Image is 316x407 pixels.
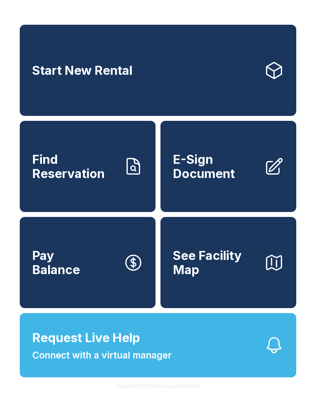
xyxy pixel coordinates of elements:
[20,313,296,377] button: Request Live HelpConnect with a virtual manager
[112,377,205,395] button: VersionPE2CWShLHxwLdo7nhiB05
[32,348,172,362] span: Connect with a virtual manager
[173,248,259,277] span: See Facility Map
[32,329,140,347] span: Request Live Help
[32,152,118,180] span: Find Reservation
[20,121,156,212] a: Find Reservation
[173,152,259,180] span: E-Sign Document
[20,25,296,116] a: Start New Rental
[20,217,156,308] a: PayBalance
[160,217,296,308] button: See Facility Map
[32,248,80,277] span: Pay Balance
[32,63,132,78] span: Start New Rental
[160,121,296,212] a: E-Sign Document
